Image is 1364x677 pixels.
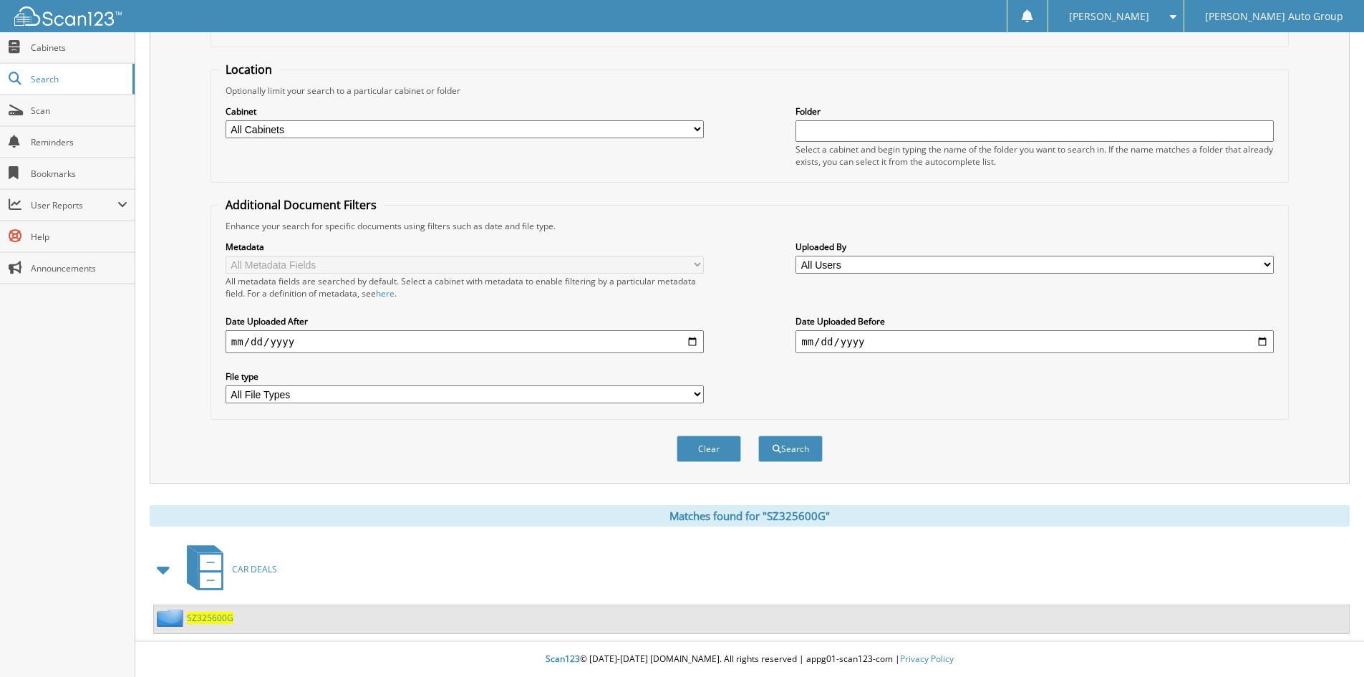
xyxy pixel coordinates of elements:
a: here [376,287,395,299]
span: Bookmarks [31,168,127,180]
input: start [226,330,704,353]
a: SZ325600G [187,612,233,624]
a: CAR DEALS [178,541,277,597]
span: [PERSON_NAME] Auto Group [1205,12,1343,21]
span: Scan [31,105,127,117]
span: Announcements [31,262,127,274]
label: Date Uploaded After [226,315,704,327]
span: [PERSON_NAME] [1069,12,1149,21]
label: File type [226,370,704,383]
div: Matches found for "SZ325600G" [150,505,1350,527]
button: Clear [677,436,741,462]
span: Reminders [31,136,127,148]
iframe: Chat Widget [1292,608,1364,677]
label: Metadata [226,241,704,253]
span: Help [31,231,127,243]
span: Search [31,73,125,85]
legend: Location [218,62,279,77]
div: Select a cabinet and begin typing the name of the folder you want to search in. If the name match... [795,143,1274,168]
label: Folder [795,105,1274,117]
span: Cabinets [31,42,127,54]
div: © [DATE]-[DATE] [DOMAIN_NAME]. All rights reserved | appg01-scan123-com | [135,642,1364,677]
label: Uploaded By [795,241,1274,253]
span: User Reports [31,199,117,211]
img: scan123-logo-white.svg [14,6,122,26]
input: end [795,330,1274,353]
div: Optionally limit your search to a particular cabinet or folder [218,85,1281,97]
div: All metadata fields are searched by default. Select a cabinet with metadata to enable filtering b... [226,275,704,299]
legend: Additional Document Filters [218,197,384,213]
label: Cabinet [226,105,704,117]
span: CAR DEALS [232,563,277,575]
div: Enhance your search for specific documents using filters such as date and file type. [218,220,1281,232]
label: Date Uploaded Before [795,315,1274,327]
button: Search [758,436,823,462]
img: folder2.png [157,609,187,627]
span: Scan123 [546,653,580,665]
a: Privacy Policy [900,653,954,665]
